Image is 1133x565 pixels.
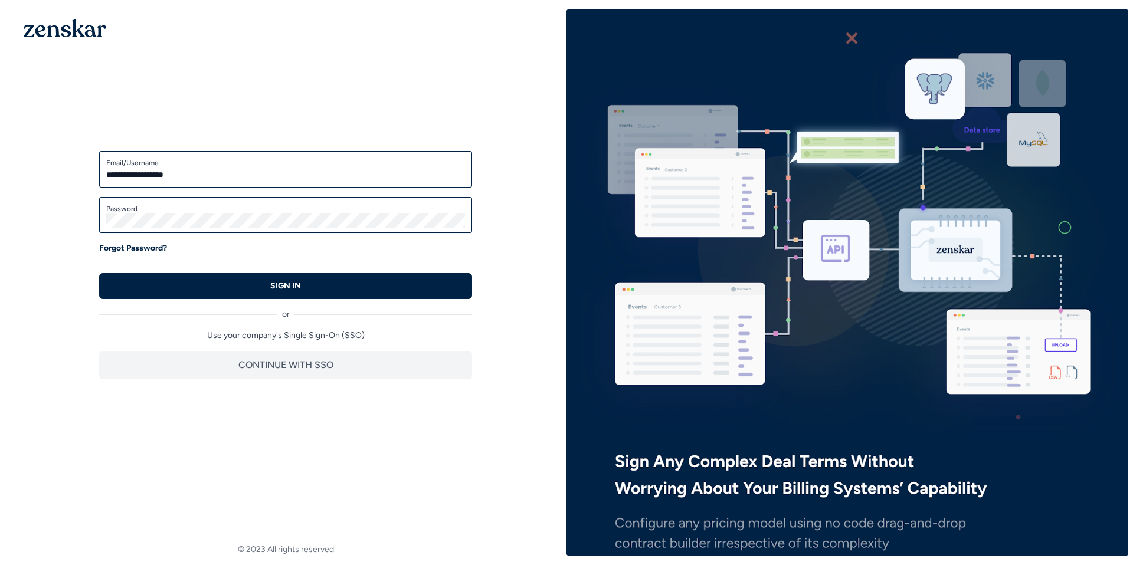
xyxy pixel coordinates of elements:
button: SIGN IN [99,273,472,299]
img: 1OGAJ2xQqyY4LXKgY66KYq0eOWRCkrZdAb3gUhuVAqdWPZE9SRJmCz+oDMSn4zDLXe31Ii730ItAGKgCKgCCgCikA4Av8PJUP... [24,19,106,37]
a: Forgot Password? [99,242,167,254]
p: SIGN IN [270,280,301,292]
label: Email/Username [106,158,465,167]
div: or [99,299,472,320]
p: Use your company's Single Sign-On (SSO) [99,330,472,341]
label: Password [106,204,465,213]
footer: © 2023 All rights reserved [5,544,566,556]
button: CONTINUE WITH SSO [99,351,472,379]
